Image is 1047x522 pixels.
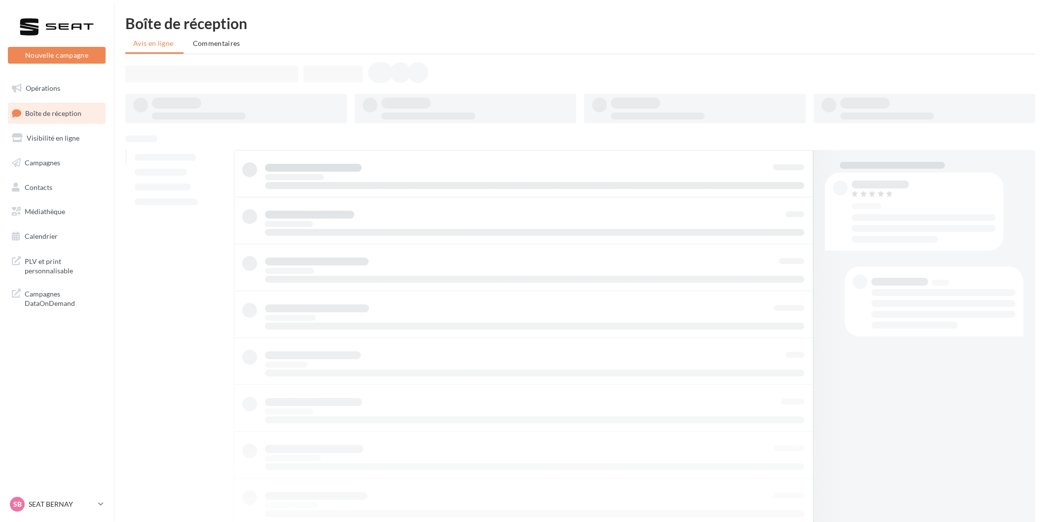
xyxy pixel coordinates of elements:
[6,201,108,222] a: Médiathèque
[25,255,102,276] span: PLV et print personnalisable
[25,158,60,167] span: Campagnes
[8,47,106,64] button: Nouvelle campagne
[25,183,52,191] span: Contacts
[25,232,58,240] span: Calendrier
[6,226,108,247] a: Calendrier
[6,283,108,312] a: Campagnes DataOnDemand
[6,251,108,280] a: PLV et print personnalisable
[6,103,108,124] a: Boîte de réception
[8,495,106,514] a: SB SEAT BERNAY
[6,128,108,149] a: Visibilité en ligne
[125,16,1035,31] div: Boîte de réception
[13,499,22,509] span: SB
[25,287,102,308] span: Campagnes DataOnDemand
[27,134,79,142] span: Visibilité en ligne
[6,78,108,99] a: Opérations
[6,152,108,173] a: Campagnes
[6,177,108,198] a: Contacts
[25,207,65,216] span: Médiathèque
[26,84,60,92] span: Opérations
[25,109,81,117] span: Boîte de réception
[29,499,94,509] p: SEAT BERNAY
[193,39,240,47] span: Commentaires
